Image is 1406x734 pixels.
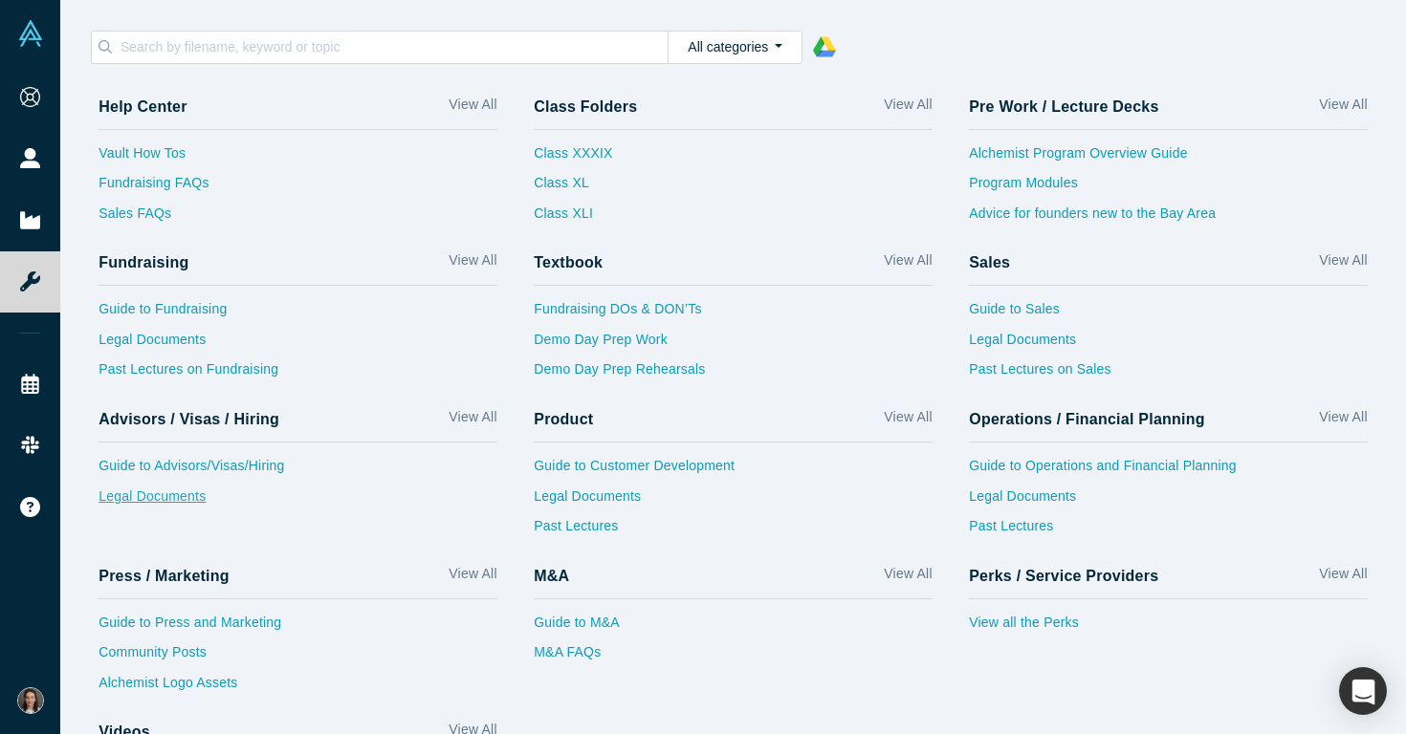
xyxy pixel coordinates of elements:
[534,173,612,204] a: Class XL
[99,173,497,204] a: Fundraising FAQs
[534,567,569,585] h4: M&A
[969,613,1368,643] a: View all the Perks
[99,456,497,486] a: Guide to Advisors/Visas/Hiring
[969,567,1158,585] h4: Perks / Service Providers
[534,299,933,330] a: Fundraising DOs & DON’Ts
[99,673,497,703] a: Alchemist Logo Assets
[99,97,187,116] h4: Help Center
[969,516,1368,547] a: Past Lectures
[449,250,496,278] a: View All
[969,143,1368,174] a: Alchemist Program Overview Guide
[969,359,1368,390] a: Past Lectures on Sales
[17,687,44,714] img: Uliana Lutchyn's Account
[99,253,188,271] h4: Fundraising
[534,516,933,547] a: Past Lectures
[449,407,496,435] a: View All
[884,407,932,435] a: View All
[969,410,1205,428] h4: Operations / Financial Planning
[969,486,1368,517] a: Legal Documents
[534,330,933,360] a: Demo Day Prep Work
[534,410,593,428] h4: Product
[969,299,1368,330] a: Guide to Sales
[1319,250,1367,278] a: View All
[534,486,933,517] a: Legal Documents
[534,143,612,174] a: Class XXXIX
[969,330,1368,360] a: Legal Documents
[969,253,1010,271] h4: Sales
[969,173,1368,204] a: Program Modules
[449,564,496,592] a: View All
[668,31,802,64] button: All categories
[969,204,1368,234] a: Advice for founders new to the Bay Area
[99,204,497,234] a: Sales FAQs
[1319,564,1367,592] a: View All
[99,143,497,174] a: Vault How Tos
[99,486,497,517] a: Legal Documents
[1319,407,1367,435] a: View All
[884,250,932,278] a: View All
[534,456,933,486] a: Guide to Customer Development
[534,613,933,643] a: Guide to M&A
[99,359,497,390] a: Past Lectures on Fundraising
[99,642,497,673] a: Community Posts
[99,613,497,643] a: Guide to Press and Marketing
[99,330,497,360] a: Legal Documents
[1319,95,1367,122] a: View All
[969,97,1158,116] h4: Pre Work / Lecture Decks
[449,95,496,122] a: View All
[534,97,637,116] h4: Class Folders
[99,299,497,330] a: Guide to Fundraising
[534,359,933,390] a: Demo Day Prep Rehearsals
[17,20,44,47] img: Alchemist Vault Logo
[884,564,932,592] a: View All
[884,95,932,122] a: View All
[969,456,1368,486] a: Guide to Operations and Financial Planning
[534,642,933,673] a: M&A FAQs
[119,34,668,59] input: Search by filename, keyword or topic
[99,410,279,428] h4: Advisors / Visas / Hiring
[99,567,230,585] h4: Press / Marketing
[534,253,603,271] h4: Textbook
[534,204,612,234] a: Class XLI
